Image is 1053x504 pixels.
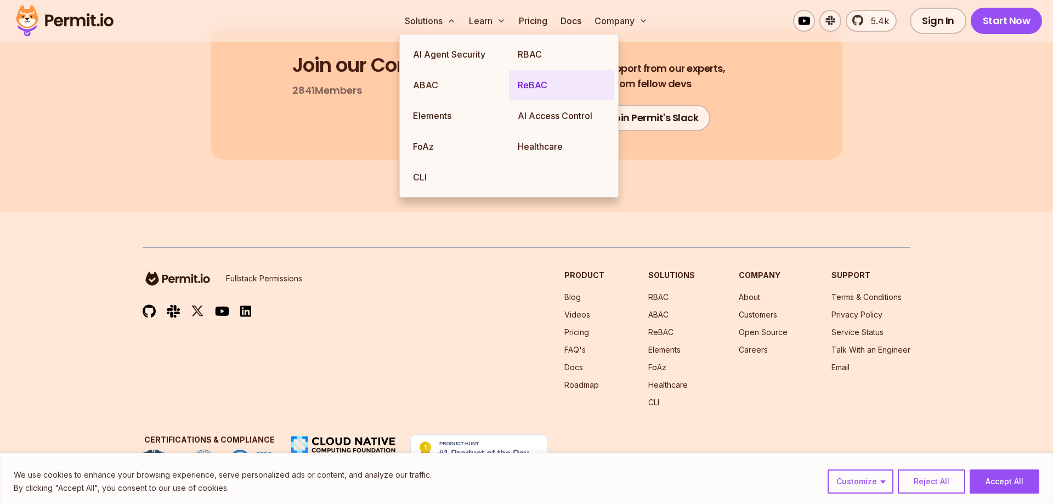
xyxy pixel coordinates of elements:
img: youtube [215,305,229,318]
a: ABAC [404,70,509,100]
button: Accept All [970,469,1039,494]
a: Privacy Policy [831,310,882,319]
a: Sign In [910,8,966,34]
a: Docs [564,363,583,372]
p: 2841 Members [292,83,362,98]
a: ReBAC [648,327,673,337]
a: Elements [648,345,681,354]
a: About [739,292,760,302]
a: Healthcare [509,131,614,162]
a: Healthcare [648,380,688,389]
p: By clicking "Accept All", you consent to our use of cookies. [14,482,432,495]
button: Customize [828,469,893,494]
h3: Company [739,270,788,281]
img: logo [143,270,213,287]
span: Get support from our experts, [584,61,726,76]
a: Join Permit's Slack [584,105,711,131]
a: Elements [404,100,509,131]
a: CLI [648,398,659,407]
a: Videos [564,310,590,319]
img: linkedin [240,305,251,318]
a: ReBAC [509,70,614,100]
a: Pricing [564,327,589,337]
a: Roadmap [564,380,599,389]
a: Blog [564,292,581,302]
button: Reject All [898,469,965,494]
a: RBAC [509,39,614,70]
a: Talk With an Engineer [831,345,910,354]
h3: Product [564,270,604,281]
a: Customers [739,310,777,319]
button: Solutions [400,10,460,32]
a: Terms & Conditions [831,292,902,302]
h3: Solutions [648,270,695,281]
h3: Certifications & Compliance [143,434,276,445]
img: ISO [192,450,216,469]
img: HIPAA [143,450,179,469]
a: Open Source [739,327,788,337]
a: RBAC [648,292,669,302]
h4: Learn from fellow devs [584,61,726,92]
h3: Support [831,270,910,281]
button: Company [590,10,652,32]
h3: Join our Community [292,54,484,76]
a: FoAz [648,363,666,372]
span: 5.4k [864,14,889,27]
img: github [143,304,156,318]
a: FAQ's [564,345,586,354]
a: ABAC [648,310,669,319]
img: Permit.io - Never build permissions again | Product Hunt [410,434,547,464]
a: Docs [556,10,586,32]
a: AI Agent Security [404,39,509,70]
a: FoAz [404,131,509,162]
a: Pricing [514,10,552,32]
a: 5.4k [846,10,897,32]
img: SOC [229,450,276,469]
p: We use cookies to enhance your browsing experience, serve personalized ads or content, and analyz... [14,468,432,482]
p: Fullstack Permissions [226,273,302,284]
a: AI Access Control [509,100,614,131]
button: Learn [465,10,510,32]
a: Careers [739,345,768,354]
img: twitter [191,304,204,318]
a: Email [831,363,850,372]
a: CLI [404,162,509,192]
a: Service Status [831,327,884,337]
img: Permit logo [11,2,118,39]
img: slack [167,304,180,319]
a: Start Now [971,8,1043,34]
